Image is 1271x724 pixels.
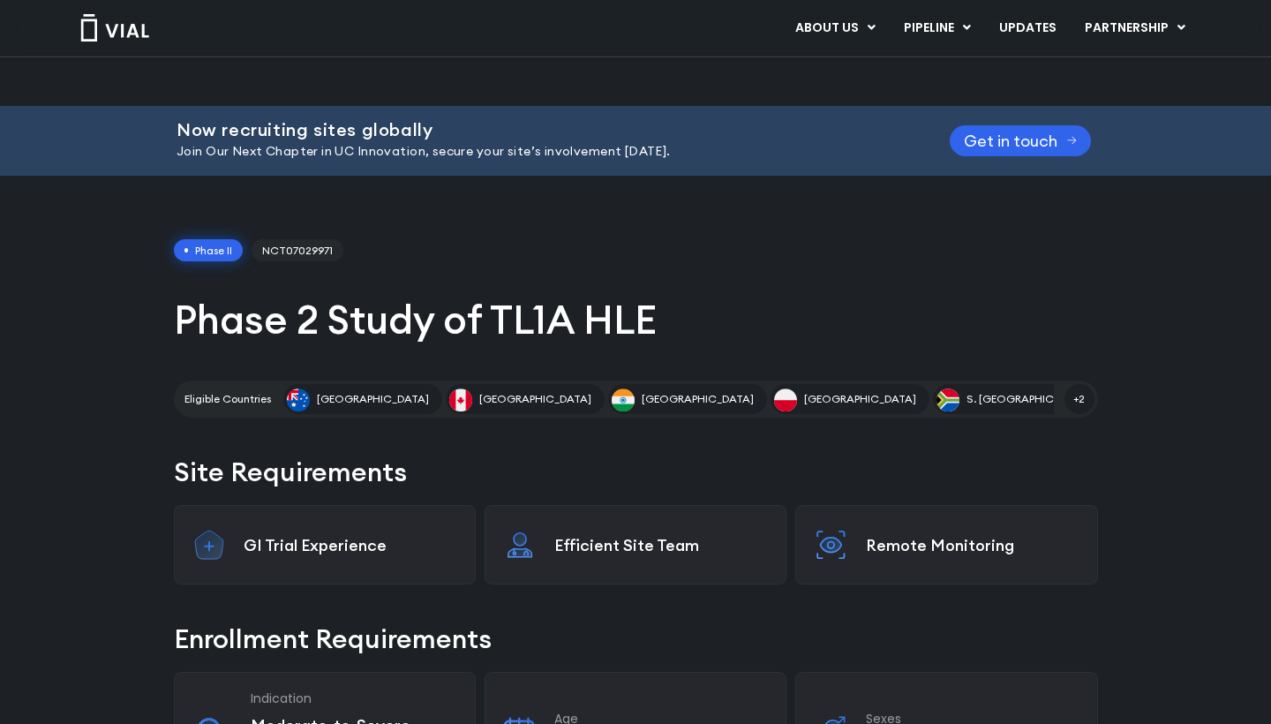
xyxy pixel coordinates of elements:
p: Efficient Site Team [554,535,768,555]
p: GI Trial Experience [244,535,457,555]
h2: Now recruiting sites globally [177,120,906,140]
span: Phase II [174,239,244,262]
span: [GEOGRAPHIC_DATA] [804,391,916,407]
p: Remote Monitoring [866,535,1079,555]
span: Get in touch [964,134,1057,147]
span: S. [GEOGRAPHIC_DATA] [966,391,1091,407]
img: Vial Logo [79,14,150,41]
a: PIPELINEMenu Toggle [890,13,984,43]
span: [GEOGRAPHIC_DATA] [479,391,591,407]
img: Canada [449,388,472,411]
p: Join Our Next Chapter in UC Innovation, secure your site’s involvement [DATE]. [177,142,906,162]
span: NCT07029971 [252,239,343,262]
span: [GEOGRAPHIC_DATA] [642,391,754,407]
a: UPDATES [985,13,1070,43]
a: ABOUT USMenu Toggle [781,13,889,43]
h2: Eligible Countries [184,391,271,407]
span: [GEOGRAPHIC_DATA] [317,391,429,407]
img: S. Africa [936,388,959,411]
h1: Phase 2 Study of TL1A HLE [174,294,1098,345]
h2: Enrollment Requirements [174,620,1098,658]
img: Poland [774,388,797,411]
h2: Site Requirements [174,453,1098,491]
span: +2 [1064,384,1094,414]
img: India [612,388,635,411]
a: PARTNERSHIPMenu Toggle [1071,13,1200,43]
a: Get in touch [950,125,1091,156]
h3: Indication [251,690,457,706]
img: Australia [287,388,310,411]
